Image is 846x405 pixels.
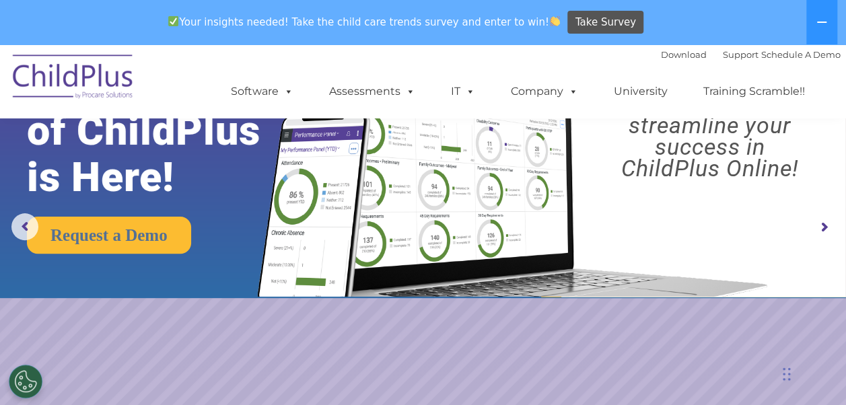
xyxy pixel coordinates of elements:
span: Your insights needed! Take the child care trends survey and enter to win! [163,9,566,35]
a: Download [661,49,707,60]
div: Drag [783,354,791,394]
rs-layer: The Future of ChildPlus is Here! [27,61,297,200]
span: Last name [187,89,228,99]
img: ✅ [168,16,178,26]
a: Training Scramble!! [690,78,818,105]
a: Request a Demo [27,217,191,254]
a: IT [437,78,489,105]
a: University [600,78,681,105]
a: Schedule A Demo [761,49,841,60]
img: ChildPlus by Procare Solutions [6,45,141,112]
span: Take Survey [575,11,636,34]
a: Software [217,78,307,105]
a: Take Survey [567,11,643,34]
span: Phone number [187,144,244,154]
a: Assessments [316,78,429,105]
a: Support [723,49,759,60]
img: 👏 [550,16,560,26]
rs-layer: Boost your productivity and streamline your success in ChildPlus Online! [584,71,835,179]
a: Company [497,78,592,105]
iframe: Chat Widget [626,260,846,405]
button: Cookies Settings [9,365,42,398]
font: | [661,49,841,60]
